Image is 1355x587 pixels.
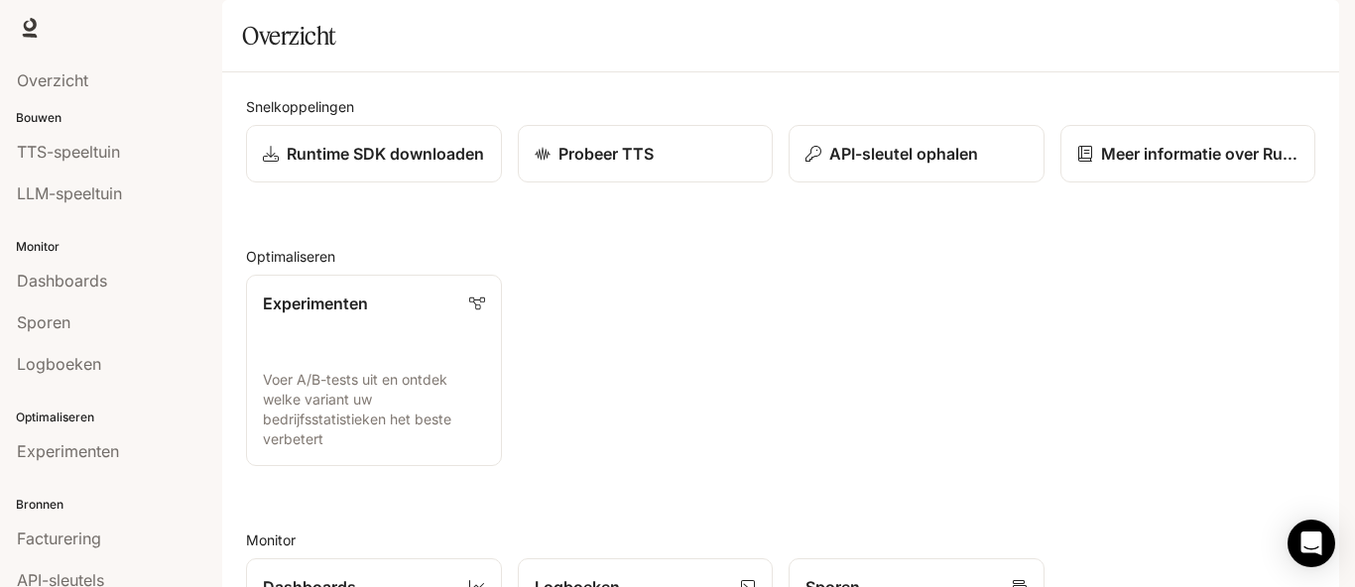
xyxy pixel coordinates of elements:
font: Probeer TTS [558,144,654,164]
font: Snelkoppelingen [246,98,354,115]
a: Meer informatie over Runtime [1060,125,1316,182]
font: Voer A/B-tests uit en ontdek welke variant uw bedrijfsstatistieken het beste verbetert [263,371,451,447]
button: API-sleutel ophalen [789,125,1045,182]
a: Probeer TTS [518,125,774,182]
font: Overzicht [242,21,336,51]
font: Meer informatie over Runtime [1101,144,1325,164]
a: Runtime SDK downloaden [246,125,502,182]
a: ExperimentenVoer A/B-tests uit en ontdek welke variant uw bedrijfsstatistieken het beste verbetert [246,275,502,466]
font: Optimaliseren [246,248,335,265]
font: API-sleutel ophalen [829,144,978,164]
font: Runtime SDK downloaden [287,144,484,164]
div: Open Intercom Messenger [1288,520,1335,567]
font: Experimenten [263,293,368,313]
font: Monitor [246,531,296,548]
